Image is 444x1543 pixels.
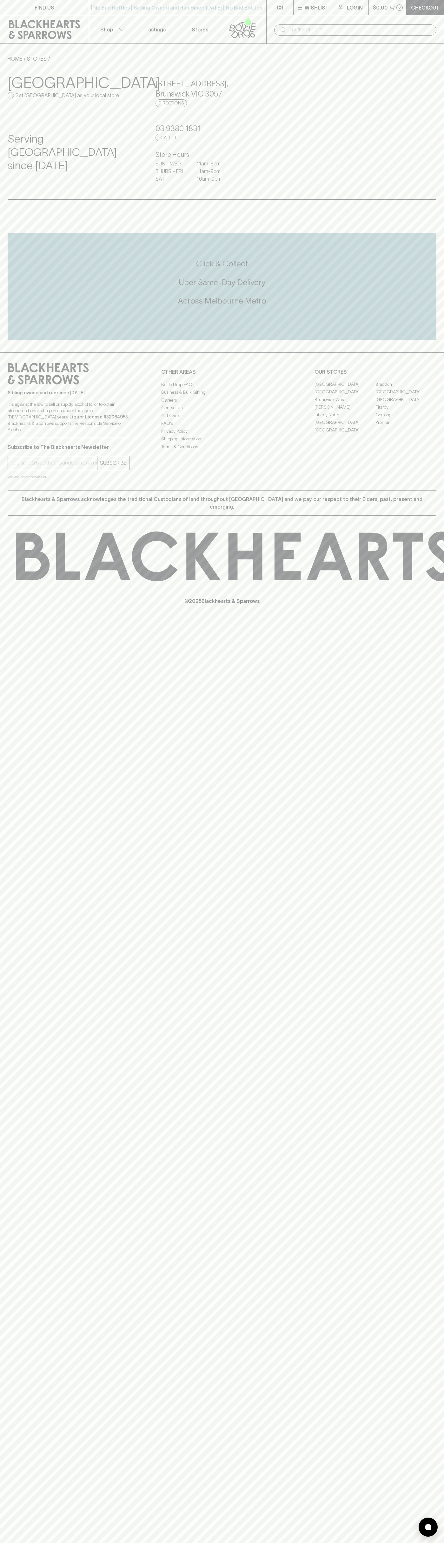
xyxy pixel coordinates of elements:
p: Subscribe to The Blackhearts Newsletter [8,443,129,451]
strong: Liquor License #32064953 [70,414,128,419]
a: Business & Bulk Gifting [161,389,283,396]
a: [GEOGRAPHIC_DATA] [315,388,375,396]
a: Brunswick West [315,396,375,404]
a: [GEOGRAPHIC_DATA] [315,381,375,388]
h4: Serving [GEOGRAPHIC_DATA] since [DATE] [8,132,140,172]
a: [GEOGRAPHIC_DATA] [375,396,436,404]
a: Shipping Information [161,435,283,443]
h5: 03 9380 1831 [156,124,288,134]
a: Fitzroy [375,404,436,411]
a: STORES [27,56,47,62]
input: Try "Pinot noir" [289,25,431,35]
p: 0 [398,6,401,9]
input: e.g. jane@blackheartsandsparrows.com.au [13,458,97,468]
p: Blackhearts & Sparrows acknowledges the traditional Custodians of land throughout [GEOGRAPHIC_DAT... [12,495,432,511]
p: $0.00 [373,4,388,11]
a: Bottle Drop FAQ's [161,381,283,388]
p: It is against the law to sell or supply alcohol to, or to obtain alcohol on behalf of a person un... [8,401,129,433]
a: Geelong [375,411,436,419]
p: Stores [192,26,208,33]
a: Privacy Policy [161,427,283,435]
a: [PERSON_NAME] [315,404,375,411]
p: Checkout [411,4,440,11]
p: Wishlist [305,4,329,11]
p: SUN - WED [156,160,187,167]
h3: [GEOGRAPHIC_DATA] [8,74,140,91]
a: Call [156,134,176,141]
p: 10am - 9pm [197,175,229,183]
h6: Store Hours [156,150,288,160]
div: Call to action block [8,233,436,339]
p: Sibling owned and run since [DATE] [8,390,129,396]
p: THURS - FRI [156,167,187,175]
a: Contact Us [161,404,283,412]
p: Tastings [145,26,166,33]
a: Fitzroy North [315,411,375,419]
h5: [STREET_ADDRESS] , Brunswick VIC 3057 [156,79,288,99]
p: Set [GEOGRAPHIC_DATA] as your local store [16,91,119,99]
a: Braddon [375,381,436,388]
button: SUBSCRIBE [97,456,129,470]
a: Directions [156,99,187,107]
p: 11am - 9pm [197,167,229,175]
a: Stores [178,15,222,43]
p: SUBSCRIBE [100,459,127,467]
a: HOME [8,56,22,62]
a: Prahran [375,419,436,426]
button: Shop [89,15,134,43]
p: 11am - 8pm [197,160,229,167]
img: bubble-icon [425,1524,431,1530]
a: [GEOGRAPHIC_DATA] [375,388,436,396]
p: FIND US [35,4,54,11]
a: [GEOGRAPHIC_DATA] [315,419,375,426]
p: OUR STORES [315,368,436,376]
p: Login [347,4,363,11]
h5: Uber Same-Day Delivery [8,277,436,288]
h5: Click & Collect [8,258,436,269]
p: OTHER AREAS [161,368,283,376]
h5: Across Melbourne Metro [8,296,436,306]
a: [GEOGRAPHIC_DATA] [315,426,375,434]
a: Careers [161,396,283,404]
a: FAQ's [161,420,283,427]
a: Terms & Conditions [161,443,283,451]
a: Tastings [133,15,178,43]
a: Gift Cards [161,412,283,419]
p: We will never spam you [8,474,129,480]
p: SAT [156,175,187,183]
p: Shop [100,26,113,33]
